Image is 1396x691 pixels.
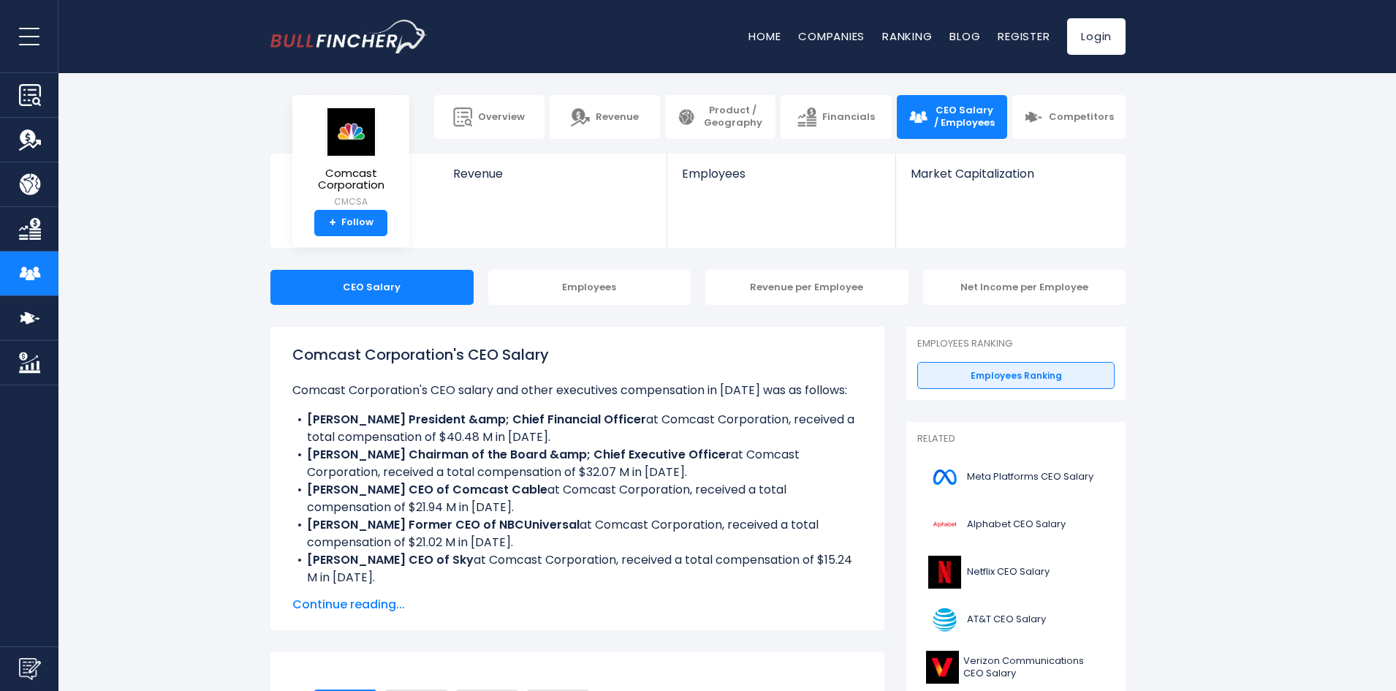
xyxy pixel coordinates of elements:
li: at Comcast Corporation, received a total compensation of $32.07 M in [DATE]. [292,446,862,481]
a: Netflix CEO Salary [917,552,1115,592]
b: [PERSON_NAME] Former CEO of NBCUniversal [307,516,580,533]
span: Verizon Communications CEO Salary [963,655,1106,680]
p: Employees Ranking [917,338,1115,350]
div: Employees [488,270,691,305]
li: at Comcast Corporation, received a total compensation of $15.24 M in [DATE]. [292,551,862,586]
b: [PERSON_NAME] President &amp; Chief Financial Officer [307,411,646,428]
span: Revenue [453,167,653,181]
span: CEO Salary / Employees [933,105,995,129]
span: Alphabet CEO Salary [967,518,1066,531]
b: [PERSON_NAME] CEO of Sky [307,551,474,568]
div: CEO Salary [270,270,474,305]
a: Product / Geography [665,95,775,139]
p: Comcast Corporation's CEO salary and other executives compensation in [DATE] was as follows: [292,382,862,399]
a: Comcast Corporation CMCSA [303,107,398,210]
span: Competitors [1049,111,1114,124]
a: Ranking [882,29,932,44]
small: CMCSA [304,195,398,208]
span: Netflix CEO Salary [967,566,1050,578]
a: Home [748,29,781,44]
a: Market Capitalization [896,154,1124,205]
span: AT&T CEO Salary [967,613,1046,626]
span: Continue reading... [292,596,862,613]
span: Employees [682,167,880,181]
div: Net Income per Employee [923,270,1126,305]
b: [PERSON_NAME] CEO of Comcast Cable [307,481,547,498]
span: Financials [822,111,875,124]
li: at Comcast Corporation, received a total compensation of $40.48 M in [DATE]. [292,411,862,446]
span: Market Capitalization [911,167,1109,181]
a: Go to homepage [270,20,428,53]
a: Meta Platforms CEO Salary [917,457,1115,497]
a: Companies [798,29,865,44]
a: Financials [781,95,891,139]
a: Competitors [1012,95,1126,139]
img: NFLX logo [926,556,963,589]
div: Revenue per Employee [705,270,908,305]
a: Blog [949,29,980,44]
img: META logo [926,461,963,494]
img: bullfincher logo [270,20,428,53]
a: +Follow [314,210,387,236]
a: AT&T CEO Salary [917,600,1115,640]
b: [PERSON_NAME] Chairman of the Board &amp; Chief Executive Officer [307,446,731,463]
a: Register [998,29,1050,44]
span: Overview [478,111,525,124]
a: Revenue [439,154,667,205]
h1: Comcast Corporation's CEO Salary [292,344,862,366]
a: Employees Ranking [917,362,1115,390]
li: at Comcast Corporation, received a total compensation of $21.02 M in [DATE]. [292,516,862,551]
img: VZ logo [926,651,959,684]
img: T logo [926,603,963,636]
a: CEO Salary / Employees [897,95,1007,139]
span: Product / Geography [702,105,764,129]
li: at Comcast Corporation, received a total compensation of $21.94 M in [DATE]. [292,481,862,516]
p: Related [917,433,1115,445]
a: Employees [667,154,895,205]
a: Revenue [550,95,660,139]
a: Verizon Communications CEO Salary [917,647,1115,687]
a: Overview [434,95,545,139]
img: GOOGL logo [926,508,963,541]
span: Comcast Corporation [304,167,398,192]
a: Login [1067,18,1126,55]
strong: + [329,216,336,230]
span: Meta Platforms CEO Salary [967,471,1093,483]
span: Revenue [596,111,639,124]
a: Alphabet CEO Salary [917,505,1115,545]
